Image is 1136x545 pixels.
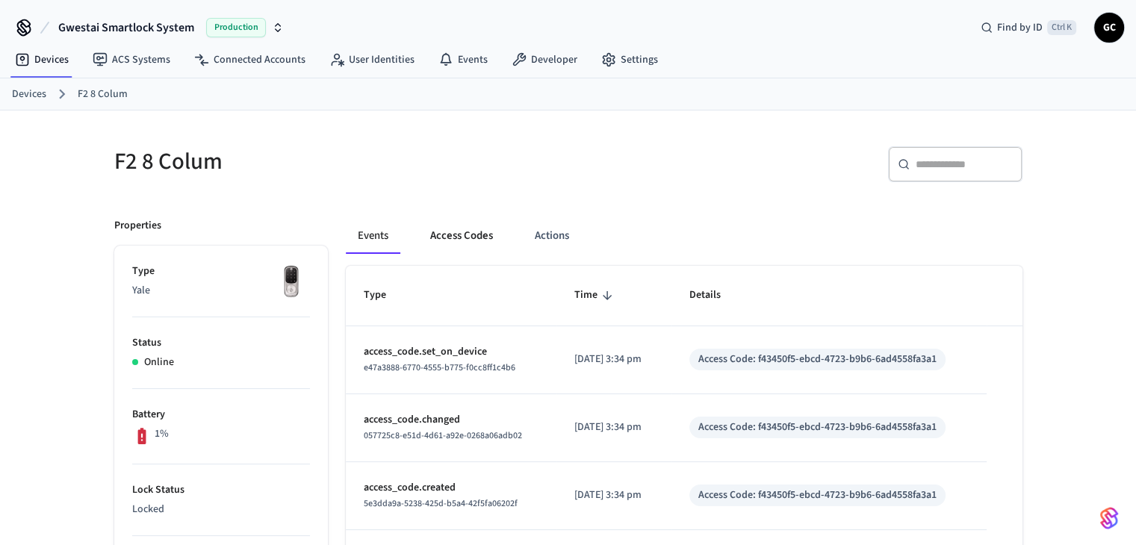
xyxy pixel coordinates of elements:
button: Actions [523,218,581,254]
div: ant example [346,218,1022,254]
div: Access Code: f43450f5-ebcd-4723-b9b6-6ad4558fa3a1 [698,420,937,435]
a: Events [426,46,500,73]
p: [DATE] 3:34 pm [574,420,654,435]
p: Type [132,264,310,279]
p: Status [132,335,310,351]
span: Time [574,284,617,307]
div: Access Code: f43450f5-ebcd-4723-b9b6-6ad4558fa3a1 [698,488,937,503]
p: [DATE] 3:34 pm [574,488,654,503]
h5: F2 8 Colum [114,146,559,177]
a: Connected Accounts [182,46,317,73]
p: access_code.changed [364,412,539,428]
span: Production [206,18,266,37]
span: Gwestai Smartlock System [58,19,194,37]
span: Find by ID [997,20,1043,35]
p: access_code.set_on_device [364,344,539,360]
span: GC [1096,14,1123,41]
img: SeamLogoGradient.69752ec5.svg [1100,506,1118,530]
span: 057725c8-e51d-4d61-a92e-0268a06adb02 [364,429,522,442]
a: Devices [3,46,81,73]
span: Type [364,284,406,307]
p: Battery [132,407,310,423]
p: 1% [155,426,169,442]
a: ACS Systems [81,46,182,73]
p: access_code.created [364,480,539,496]
a: User Identities [317,46,426,73]
span: Ctrl K [1047,20,1076,35]
a: F2 8 Colum [78,87,128,102]
button: GC [1094,13,1124,43]
p: Locked [132,502,310,517]
a: Settings [589,46,670,73]
p: Yale [132,283,310,299]
span: e47a3888-6770-4555-b775-f0cc8ff1c4b6 [364,361,515,374]
span: 5e3dda9a-5238-425d-b5a4-42f5fa06202f [364,497,518,510]
div: Find by IDCtrl K [969,14,1088,41]
p: Lock Status [132,482,310,498]
p: Properties [114,218,161,234]
a: Developer [500,46,589,73]
img: Yale Assure Touchscreen Wifi Smart Lock, Satin Nickel, Front [273,264,310,301]
span: Details [689,284,740,307]
a: Devices [12,87,46,102]
p: Online [144,355,174,370]
button: Access Codes [418,218,505,254]
div: Access Code: f43450f5-ebcd-4723-b9b6-6ad4558fa3a1 [698,352,937,367]
button: Events [346,218,400,254]
p: [DATE] 3:34 pm [574,352,654,367]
